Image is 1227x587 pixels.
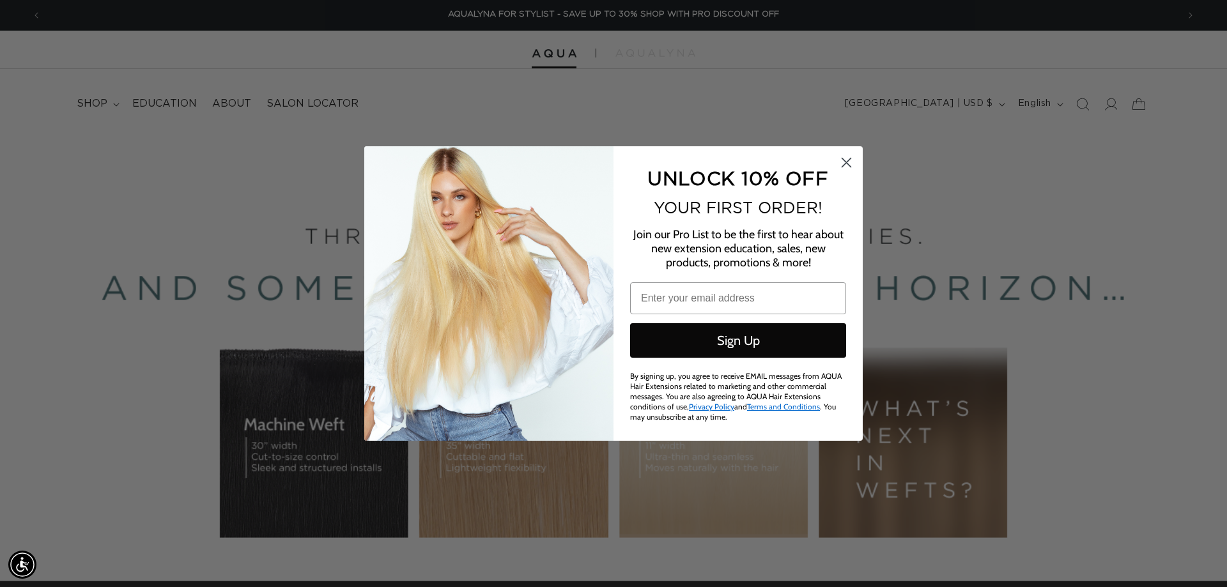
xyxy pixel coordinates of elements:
[633,227,844,270] span: Join our Pro List to be the first to hear about new extension education, sales, new products, pro...
[654,199,822,217] span: YOUR FIRST ORDER!
[747,402,820,411] a: Terms and Conditions
[835,151,858,174] button: Close dialog
[647,167,828,188] span: UNLOCK 10% OFF
[364,146,613,441] img: daab8b0d-f573-4e8c-a4d0-05ad8d765127.png
[8,551,36,579] div: Accessibility Menu
[689,402,734,411] a: Privacy Policy
[630,282,846,314] input: Enter your email address
[630,371,842,422] span: By signing up, you agree to receive EMAIL messages from AQUA Hair Extensions related to marketing...
[1163,526,1227,587] iframe: Chat Widget
[630,323,846,358] button: Sign Up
